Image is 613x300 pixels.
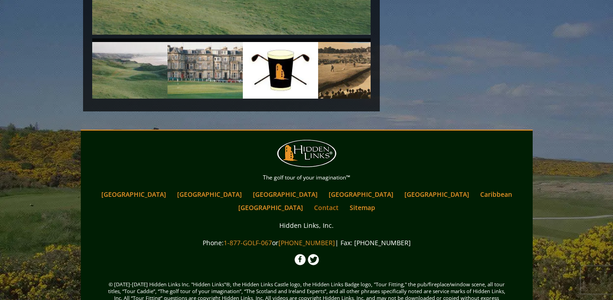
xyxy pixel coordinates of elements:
[309,201,343,214] a: Contact
[476,188,517,201] a: Caribbean
[173,188,246,201] a: [GEOGRAPHIC_DATA]
[224,238,272,247] a: 1-877-GOLF-067
[324,188,398,201] a: [GEOGRAPHIC_DATA]
[308,254,319,265] img: Twitter
[83,237,530,248] p: Phone: or | Fax: [PHONE_NUMBER]
[83,173,530,183] p: The golf tour of your imagination™
[278,238,335,247] a: [PHONE_NUMBER]
[97,188,171,201] a: [GEOGRAPHIC_DATA]
[83,220,530,231] p: Hidden Links, Inc.
[400,188,474,201] a: [GEOGRAPHIC_DATA]
[294,254,306,265] img: Facebook
[345,201,380,214] a: Sitemap
[248,188,322,201] a: [GEOGRAPHIC_DATA]
[234,201,308,214] a: [GEOGRAPHIC_DATA]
